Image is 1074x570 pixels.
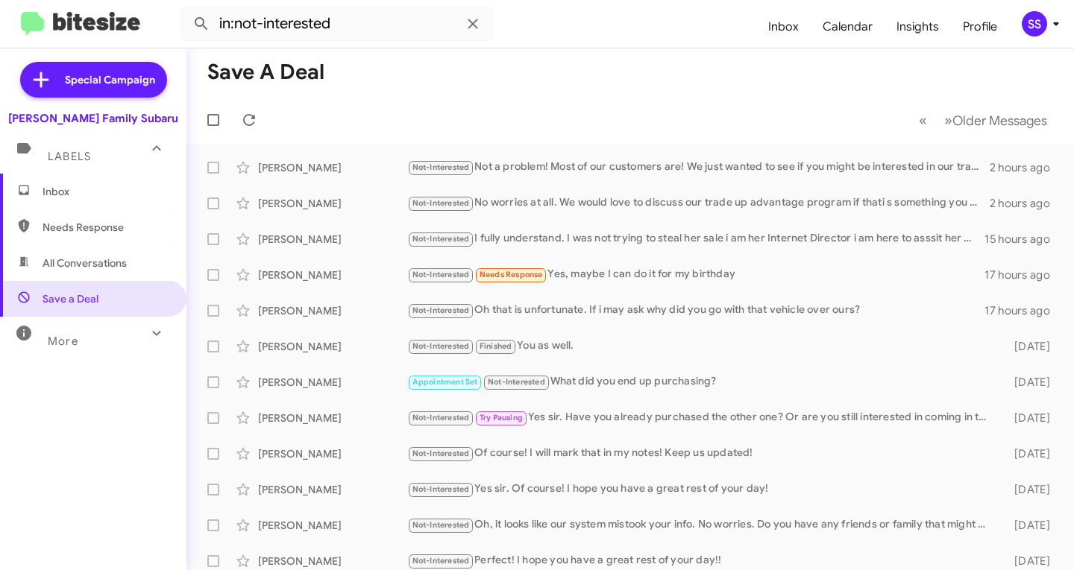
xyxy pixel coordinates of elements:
[43,256,127,270] span: All Conversations
[8,111,178,126] div: [PERSON_NAME] Family Subaru
[412,377,478,387] span: Appointment Set
[258,411,407,425] div: [PERSON_NAME]
[412,556,470,566] span: Not-Interested
[258,375,407,390] div: [PERSON_NAME]
[811,5,885,48] a: Calendar
[407,230,984,247] div: I fully understand. I was not trying to steal her sale i am her Internet Director i am here to as...
[48,150,91,163] span: Labels
[412,449,470,458] span: Not-Interested
[480,341,512,351] span: Finished
[180,6,494,42] input: Search
[43,220,169,235] span: Needs Response
[997,375,1062,390] div: [DATE]
[407,159,990,176] div: Not a problem! Most of our customers are! We just wanted to see if you might be interested in our...
[997,482,1062,497] div: [DATE]
[984,303,1062,318] div: 17 hours ago
[919,111,927,130] span: «
[412,162,470,172] span: Not-Interested
[910,105,936,136] button: Previous
[952,113,1047,129] span: Older Messages
[984,267,1062,282] div: 17 hours ago
[65,72,155,87] span: Special Campaign
[407,516,997,533] div: Oh, it looks like our system mistook your info. No worries. Do you have any friends or family tha...
[407,481,997,498] div: Yes sir. Of course! I hope you have a great rest of your day!
[756,5,811,48] a: Inbox
[407,552,997,569] div: Perfect! I hope you have a great rest of your day!!
[412,198,470,208] span: Not-Interested
[997,339,1062,354] div: [DATE]
[258,196,407,211] div: [PERSON_NAME]
[258,303,407,318] div: [PERSON_NAME]
[407,266,984,283] div: Yes, maybe I can do it for my birthday
[412,413,470,422] span: Not-Interested
[407,373,997,390] div: What did you end up purchasing?
[43,291,98,306] span: Save a Deal
[407,409,997,426] div: Yes sir. Have you already purchased the other one? Or are you still interested in coming in to ch...
[997,411,1062,425] div: [DATE]
[480,413,523,422] span: Try Pausing
[990,160,1062,175] div: 2 hours ago
[997,446,1062,461] div: [DATE]
[258,554,407,569] div: [PERSON_NAME]
[258,232,407,247] div: [PERSON_NAME]
[207,60,324,84] h1: Save a Deal
[488,377,545,387] span: Not-Interested
[990,196,1062,211] div: 2 hours ago
[258,160,407,175] div: [PERSON_NAME]
[48,335,78,348] span: More
[412,341,470,351] span: Not-Interested
[258,446,407,461] div: [PERSON_NAME]
[480,270,543,279] span: Needs Response
[43,184,169,199] span: Inbox
[258,518,407,533] div: [PERSON_NAME]
[911,105,1056,136] nav: Page navigation example
[258,482,407,497] div: [PERSON_NAME]
[407,338,997,355] div: You as well.
[412,234,470,244] span: Not-Interested
[412,270,470,279] span: Not-Interested
[412,520,470,530] span: Not-Interested
[412,305,470,315] span: Not-Interested
[944,111,952,130] span: »
[1009,11,1058,37] button: SS
[407,445,997,462] div: Of course! I will mark that in my notes! Keep us updated!
[984,232,1062,247] div: 15 hours ago
[407,302,984,319] div: Oh that is unfortunate. If i may ask why did you go with that vehicle over ours?
[258,267,407,282] div: [PERSON_NAME]
[885,5,951,48] a: Insights
[1022,11,1047,37] div: SS
[258,339,407,354] div: [PERSON_NAME]
[997,518,1062,533] div: [DATE]
[412,484,470,494] span: Not-Interested
[20,62,167,98] a: Special Campaign
[935,105,1056,136] button: Next
[407,194,990,212] div: No worries at all. We would love to discuss our trade up advantage program if thati s something y...
[997,554,1062,569] div: [DATE]
[951,5,1009,48] a: Profile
